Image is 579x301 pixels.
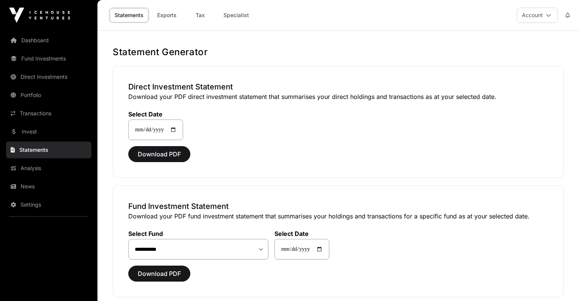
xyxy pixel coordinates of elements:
[128,230,268,237] label: Select Fund
[6,32,91,49] a: Dashboard
[274,230,329,237] label: Select Date
[128,110,183,118] label: Select Date
[128,81,548,92] h3: Direct Investment Statement
[128,266,190,282] button: Download PDF
[541,264,579,301] iframe: Chat Widget
[128,212,548,221] p: Download your PDF fund investment statement that summarises your holdings and transactions for a ...
[6,178,91,195] a: News
[128,201,548,212] h3: Fund Investment Statement
[185,8,215,22] a: Tax
[219,8,254,22] a: Specialist
[9,8,70,23] img: Icehouse Ventures Logo
[138,150,181,159] span: Download PDF
[6,50,91,67] a: Fund Investments
[128,273,190,281] a: Download PDF
[113,46,564,58] h1: Statement Generator
[110,8,148,22] a: Statements
[152,8,182,22] a: Exports
[128,92,548,101] p: Download your PDF direct investment statement that summarises your direct holdings and transactio...
[517,8,558,23] button: Account
[6,87,91,104] a: Portfolio
[6,68,91,85] a: Direct Investments
[6,196,91,213] a: Settings
[6,142,91,158] a: Statements
[6,160,91,177] a: Analysis
[6,105,91,122] a: Transactions
[138,269,181,278] span: Download PDF
[6,123,91,140] a: Invest
[128,154,190,161] a: Download PDF
[128,146,190,162] button: Download PDF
